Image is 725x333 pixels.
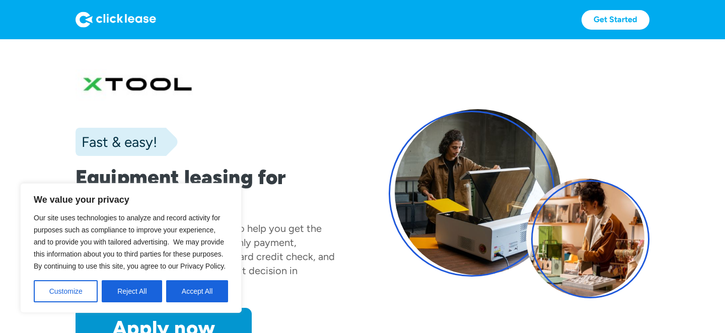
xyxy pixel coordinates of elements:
h1: Equipment leasing for small businesses [76,165,336,213]
button: Accept All [166,280,228,302]
button: Customize [34,280,98,302]
span: Our site uses technologies to analyze and record activity for purposes such as compliance to impr... [34,214,226,270]
img: Logo [76,12,156,28]
button: Reject All [102,280,162,302]
div: We value your privacy [20,183,242,313]
div: Fast & easy! [76,132,157,152]
p: We value your privacy [34,194,228,206]
a: Get Started [582,10,649,30]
